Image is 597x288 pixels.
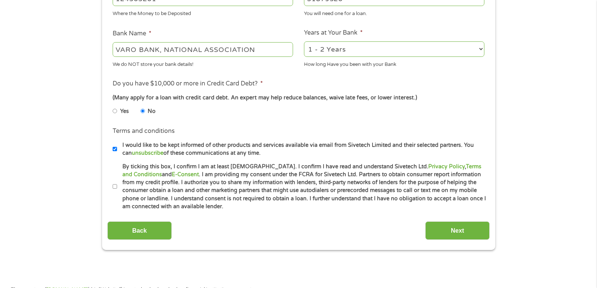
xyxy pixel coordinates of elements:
a: unsubscribe [132,150,163,156]
a: Terms and Conditions [122,163,481,178]
input: Back [107,221,172,240]
a: E-Consent [172,171,199,178]
div: We do NOT store your bank details! [113,58,293,68]
label: Terms and conditions [113,127,175,135]
div: How long Have you been with your Bank [304,58,484,68]
label: I would like to be kept informed of other products and services available via email from Sivetech... [117,141,487,157]
label: No [148,107,156,116]
a: Privacy Policy [428,163,465,170]
div: Where the Money to be Deposited [113,8,293,18]
label: Bank Name [113,30,151,38]
label: Years at Your Bank [304,29,363,37]
input: Next [425,221,490,240]
label: Do you have $10,000 or more in Credit Card Debt? [113,80,263,88]
label: By ticking this box, I confirm I am at least [DEMOGRAPHIC_DATA]. I confirm I have read and unders... [117,163,487,211]
div: You will need one for a loan. [304,8,484,18]
div: (Many apply for a loan with credit card debt. An expert may help reduce balances, waive late fees... [113,94,484,102]
label: Yes [120,107,129,116]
